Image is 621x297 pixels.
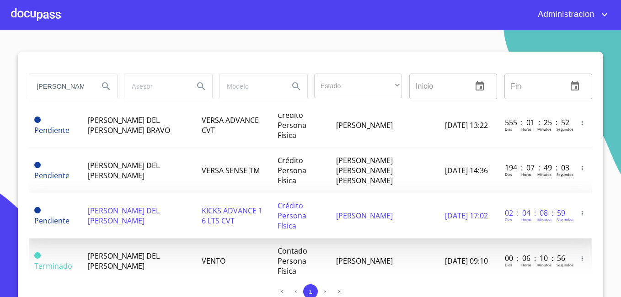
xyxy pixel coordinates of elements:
[95,75,117,97] button: Search
[521,172,531,177] p: Horas
[309,288,312,295] span: 1
[505,117,567,127] p: 555 : 01 : 25 : 52
[336,120,393,130] span: [PERSON_NAME]
[445,211,488,221] span: [DATE] 17:02
[278,155,306,186] span: Crédito Persona Física
[202,256,225,266] span: VENTO
[34,207,41,213] span: Pendiente
[505,217,512,222] p: Dias
[34,216,70,226] span: Pendiente
[336,256,393,266] span: [PERSON_NAME]
[34,125,70,135] span: Pendiente
[445,120,488,130] span: [DATE] 13:22
[505,163,567,173] p: 194 : 07 : 49 : 03
[537,127,551,132] p: Minutos
[505,253,567,263] p: 00 : 06 : 10 : 56
[314,74,402,98] div: ​
[336,211,393,221] span: [PERSON_NAME]
[537,172,551,177] p: Minutos
[202,206,262,226] span: KICKS ADVANCE 1 6 LTS CVT
[278,110,306,140] span: Crédito Persona Física
[190,75,212,97] button: Search
[34,252,41,259] span: Terminado
[34,170,70,180] span: Pendiente
[88,251,160,271] span: [PERSON_NAME] DEL [PERSON_NAME]
[505,208,567,218] p: 02 : 04 : 08 : 59
[202,115,259,135] span: VERSA ADVANCE CVT
[537,262,551,267] p: Minutos
[557,262,573,267] p: Segundos
[88,115,170,135] span: [PERSON_NAME] DEL [PERSON_NAME] BRAVO
[278,201,306,231] span: Crédito Persona Física
[521,262,531,267] p: Horas
[557,127,573,132] p: Segundos
[34,261,72,271] span: Terminado
[285,75,307,97] button: Search
[557,172,573,177] p: Segundos
[505,262,512,267] p: Dias
[505,172,512,177] p: Dias
[557,217,573,222] p: Segundos
[202,165,260,175] span: VERSA SENSE TM
[34,162,41,168] span: Pendiente
[29,74,91,99] input: search
[445,256,488,266] span: [DATE] 09:10
[278,246,307,276] span: Contado Persona Física
[219,74,282,99] input: search
[445,165,488,175] span: [DATE] 14:36
[521,217,531,222] p: Horas
[521,127,531,132] p: Horas
[531,7,599,22] span: Administracion
[336,155,393,186] span: [PERSON_NAME] [PERSON_NAME] [PERSON_NAME]
[34,117,41,123] span: Pendiente
[505,127,512,132] p: Dias
[124,74,187,99] input: search
[88,160,160,180] span: [PERSON_NAME] DEL [PERSON_NAME]
[531,7,610,22] button: account of current user
[537,217,551,222] p: Minutos
[88,206,160,226] span: [PERSON_NAME] DEL [PERSON_NAME]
